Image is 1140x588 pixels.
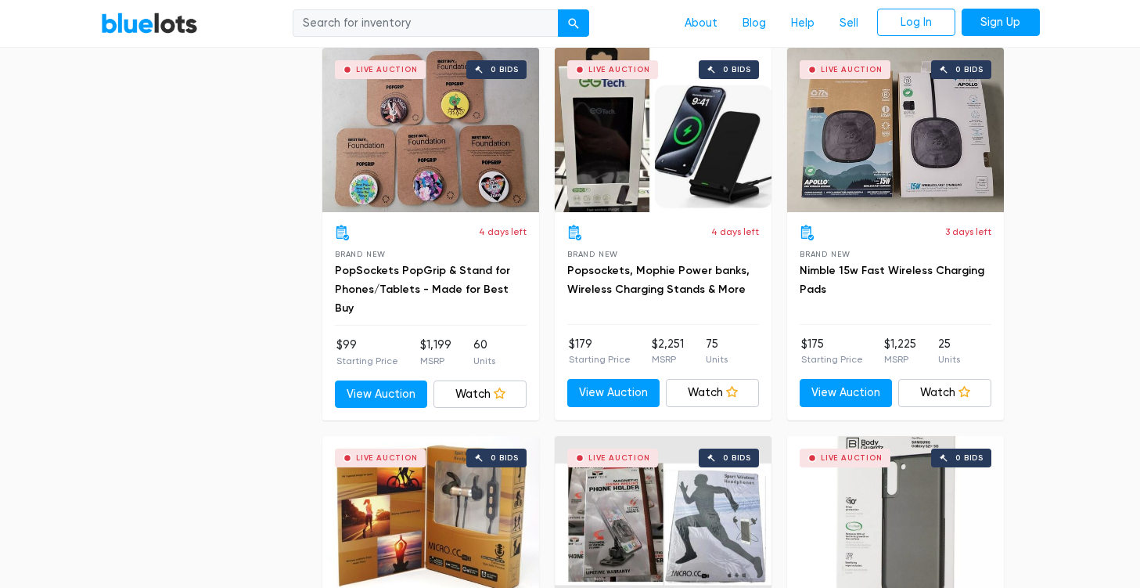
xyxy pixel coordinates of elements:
[336,337,398,368] li: $99
[433,381,527,409] a: Watch
[800,250,851,258] span: Brand New
[588,454,650,462] div: Live Auction
[420,354,451,368] p: MSRP
[800,379,893,407] a: View Auction
[567,250,618,258] span: Brand New
[569,352,631,366] p: Starting Price
[801,336,863,367] li: $175
[884,352,916,366] p: MSRP
[588,66,650,74] div: Live Auction
[356,454,418,462] div: Live Auction
[706,336,728,367] li: 75
[491,454,519,462] div: 0 bids
[723,66,751,74] div: 0 bids
[672,9,730,38] a: About
[955,454,984,462] div: 0 bids
[779,9,827,38] a: Help
[473,337,495,368] li: 60
[652,352,684,366] p: MSRP
[877,9,955,37] a: Log In
[336,354,398,368] p: Starting Price
[962,9,1040,37] a: Sign Up
[884,336,916,367] li: $1,225
[356,66,418,74] div: Live Auction
[787,48,1004,212] a: Live Auction 0 bids
[827,9,871,38] a: Sell
[938,352,960,366] p: Units
[335,250,386,258] span: Brand New
[711,225,759,239] p: 4 days left
[800,264,984,296] a: Nimble 15w Fast Wireless Charging Pads
[821,66,883,74] div: Live Auction
[555,48,771,212] a: Live Auction 0 bids
[730,9,779,38] a: Blog
[293,9,559,38] input: Search for inventory
[723,454,751,462] div: 0 bids
[652,336,684,367] li: $2,251
[335,381,428,409] a: View Auction
[335,264,510,315] a: PopSockets PopGrip & Stand for Phones/Tablets - Made for Best Buy
[945,225,991,239] p: 3 days left
[569,336,631,367] li: $179
[706,352,728,366] p: Units
[801,352,863,366] p: Starting Price
[473,354,495,368] p: Units
[898,379,991,407] a: Watch
[821,454,883,462] div: Live Auction
[479,225,527,239] p: 4 days left
[101,12,198,34] a: BlueLots
[420,337,451,368] li: $1,199
[322,48,539,212] a: Live Auction 0 bids
[666,379,759,407] a: Watch
[955,66,984,74] div: 0 bids
[567,264,750,296] a: Popsockets, Mophie Power banks, Wireless Charging Stands & More
[491,66,519,74] div: 0 bids
[938,336,960,367] li: 25
[567,379,660,407] a: View Auction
